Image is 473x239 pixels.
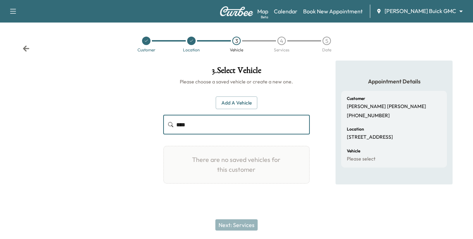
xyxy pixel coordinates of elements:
a: Book New Appointment [303,7,363,15]
span: [PERSON_NAME] Buick GMC [385,7,456,15]
p: [PHONE_NUMBER] [347,113,390,119]
p: [PERSON_NAME] [PERSON_NAME] [347,103,426,110]
div: Beta [261,14,268,20]
p: [STREET_ADDRESS] [347,134,393,140]
p: Please select [347,156,375,162]
div: Vehicle [230,48,243,52]
img: Curbee Logo [220,6,253,16]
h1: 3 . Select Vehicle [163,66,309,78]
h6: Location [347,127,364,131]
div: Back [23,45,30,52]
button: Add a Vehicle [216,96,257,109]
h6: Vehicle [347,149,360,153]
h6: Please choose a saved vehicle or create a new one. [163,78,309,85]
h5: Appointment Details [341,77,447,85]
div: 4 [277,37,286,45]
div: There are no saved vehicles for this customer [163,146,309,184]
div: Location [183,48,200,52]
div: Customer [137,48,155,52]
h6: Customer [347,96,365,101]
a: Calendar [274,7,297,15]
div: 5 [322,37,331,45]
div: Date [322,48,331,52]
div: 3 [232,37,241,45]
a: MapBeta [257,7,268,15]
div: Services [274,48,289,52]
